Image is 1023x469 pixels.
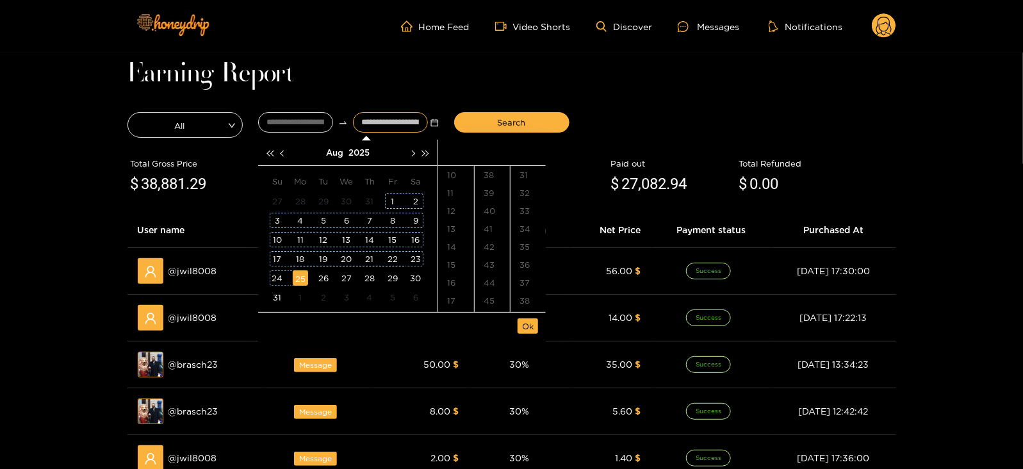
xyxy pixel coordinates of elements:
[401,21,419,32] span: home
[294,358,337,372] span: Message
[362,270,377,286] div: 28
[438,220,474,238] div: 13
[475,184,510,202] div: 39
[270,251,285,267] div: 17
[270,213,285,228] div: 3
[335,268,358,288] td: 2025-08-27
[686,263,731,279] span: Success
[142,175,186,193] span: 38,881
[312,288,335,307] td: 2025-09-02
[316,290,331,305] div: 2
[800,313,867,322] span: [DATE] 17:22:13
[635,266,641,276] span: $
[335,171,358,192] th: We
[335,230,358,249] td: 2025-08-13
[316,251,331,267] div: 19
[511,238,546,256] div: 35
[453,406,459,416] span: $
[358,211,381,230] td: 2025-08-07
[475,220,510,238] div: 41
[362,213,377,228] div: 7
[270,193,285,209] div: 27
[495,21,513,32] span: video-camera
[293,232,308,247] div: 11
[358,192,381,211] td: 2025-07-31
[381,192,404,211] td: 2025-08-01
[438,238,474,256] div: 14
[335,192,358,211] td: 2025-07-30
[404,249,427,268] td: 2025-08-23
[127,213,263,248] th: User name
[667,175,687,193] span: .94
[799,406,869,416] span: [DATE] 12:42:42
[381,230,404,249] td: 2025-08-15
[338,118,348,128] span: to
[511,166,546,184] div: 31
[438,292,474,309] div: 17
[335,249,358,268] td: 2025-08-20
[509,406,529,416] span: 30 %
[607,359,633,369] span: 35.00
[798,453,870,463] span: [DATE] 17:36:00
[312,268,335,288] td: 2025-08-26
[339,290,354,305] div: 3
[686,356,731,373] span: Success
[127,65,896,83] h1: Earning Report
[438,184,474,202] div: 11
[358,230,381,249] td: 2025-08-14
[616,453,633,463] span: 1.40
[511,202,546,220] div: 33
[509,453,529,463] span: 30 %
[611,172,619,197] span: $
[128,116,242,134] span: All
[611,157,733,170] div: Paid out
[511,274,546,292] div: 37
[335,211,358,230] td: 2025-08-06
[335,288,358,307] td: 2025-09-03
[339,213,354,228] div: 6
[511,256,546,274] div: 36
[289,268,312,288] td: 2025-08-25
[430,453,450,463] span: 2.00
[168,358,218,372] span: @ brasch23
[358,288,381,307] td: 2025-09-04
[423,359,450,369] span: 50.00
[293,251,308,267] div: 18
[312,192,335,211] td: 2025-07-29
[270,270,285,286] div: 24
[312,211,335,230] td: 2025-08-05
[404,230,427,249] td: 2025-08-16
[758,175,779,193] span: .00
[475,238,510,256] div: 42
[408,251,423,267] div: 23
[358,171,381,192] th: Th
[475,309,510,327] div: 46
[404,288,427,307] td: 2025-09-06
[362,232,377,247] div: 14
[454,112,569,133] button: Search
[453,453,459,463] span: $
[381,211,404,230] td: 2025-08-08
[518,318,538,334] button: Ok
[362,290,377,305] div: 4
[381,171,404,192] th: Fr
[289,249,312,268] td: 2025-08-18
[635,313,641,322] span: $
[404,171,427,192] th: Sa
[408,270,423,286] div: 30
[511,184,546,202] div: 32
[739,157,893,170] div: Total Refunded
[168,404,218,418] span: @ brasch23
[316,232,331,247] div: 12
[385,270,400,286] div: 29
[312,171,335,192] th: Tu
[798,359,869,369] span: [DATE] 13:34:23
[750,175,758,193] span: 0
[635,406,641,416] span: $
[312,230,335,249] td: 2025-08-12
[404,211,427,230] td: 2025-08-09
[408,290,423,305] div: 6
[131,157,284,170] div: Total Gross Price
[622,175,667,193] span: 27,082
[293,290,308,305] div: 1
